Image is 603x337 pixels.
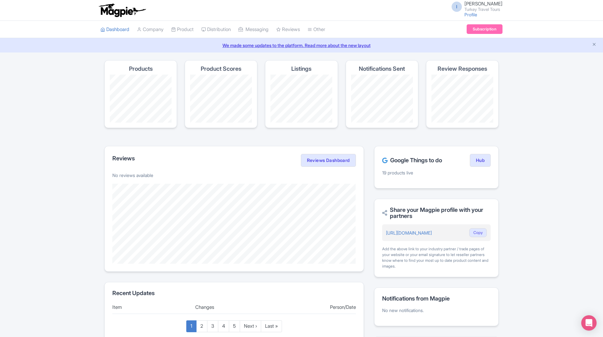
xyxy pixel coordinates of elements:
a: 2 [196,320,207,332]
a: We made some updates to the platform. Read more about the new layout [4,42,599,49]
a: Company [137,21,164,38]
a: Next › [240,320,261,332]
a: Profile [464,12,477,17]
span: [PERSON_NAME] [464,1,502,7]
a: Last » [261,320,282,332]
div: Add the above link to your industry partner / trade pages of your website or your email signature... [382,246,491,269]
a: Reviews Dashboard [301,154,356,167]
a: 5 [229,320,240,332]
h2: Reviews [112,155,135,162]
a: 4 [218,320,229,332]
a: [URL][DOMAIN_NAME] [386,230,432,236]
p: No reviews available [112,172,356,179]
a: Product [171,21,194,38]
p: No new notifications. [382,307,491,314]
a: Subscription [467,24,502,34]
a: Messaging [238,21,269,38]
span: I [452,2,462,12]
button: Copy [469,228,487,237]
div: Changes [195,304,273,311]
h2: Google Things to do [382,157,442,164]
div: Item [112,304,190,311]
h4: Listings [291,66,311,72]
img: logo-ab69f6fb50320c5b225c76a69d11143b.png [97,3,147,17]
h4: Product Scores [201,66,241,72]
a: Dashboard [100,21,129,38]
a: 3 [207,320,218,332]
a: Reviews [276,21,300,38]
a: Distribution [201,21,231,38]
div: Open Intercom Messenger [581,315,597,331]
button: Close announcement [592,41,597,49]
a: 1 [186,320,197,332]
small: Turkey Travel Tours [464,7,502,12]
h4: Products [129,66,153,72]
a: Hub [470,154,491,167]
a: I [PERSON_NAME] Turkey Travel Tours [448,1,502,12]
div: Person/Date [278,304,356,311]
a: Other [308,21,325,38]
h2: Notifications from Magpie [382,295,491,302]
h4: Review Responses [438,66,487,72]
h2: Share your Magpie profile with your partners [382,207,491,220]
p: 19 products live [382,169,491,176]
h2: Recent Updates [112,290,356,296]
h4: Notifications Sent [359,66,405,72]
